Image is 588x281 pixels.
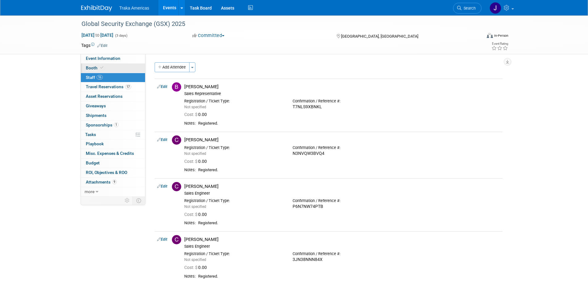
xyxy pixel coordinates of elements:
span: Sponsorships [86,122,119,127]
div: Registered. [198,167,500,173]
div: [PERSON_NAME] [184,84,500,90]
img: C.jpg [172,135,181,145]
span: 0.00 [184,212,209,217]
div: Registration / Ticket Type: [184,145,283,150]
div: In-Person [494,33,508,38]
span: Budget [86,160,100,165]
div: Notes: [184,121,196,126]
a: Staff16 [81,73,145,82]
span: more [85,189,94,194]
span: [DATE] [DATE] [81,32,114,38]
span: 0.00 [184,159,209,164]
span: 17 [125,85,131,89]
a: Shipments [81,111,145,120]
span: 0.00 [184,112,209,117]
a: Misc. Expenses & Credits [81,149,145,158]
a: Tasks [81,130,145,139]
div: 3JN38NNN84X [293,257,392,262]
span: (3 days) [115,34,127,38]
span: Staff [86,75,103,80]
span: Travel Reservations [86,84,131,89]
div: Registered. [198,121,500,126]
td: Toggle Event Tabs [132,196,145,205]
span: Tasks [85,132,96,137]
a: more [81,187,145,196]
img: C.jpg [172,235,181,244]
span: Traka Americas [119,6,149,10]
img: B.jpg [172,82,181,92]
div: Global Security Exchange (GSX) 2025 [79,19,472,30]
span: 1 [114,122,119,127]
span: Event Information [86,56,120,61]
span: Booth [86,65,105,70]
span: Playbook [86,141,104,146]
img: Jamie Saenz [490,2,501,14]
a: Asset Reservations [81,92,145,101]
div: Confirmation / Reference #: [293,251,392,256]
a: Edit [157,85,167,89]
span: Cost: $ [184,212,198,217]
a: Search [453,3,482,14]
img: C.jpg [172,182,181,191]
span: Search [461,6,476,10]
span: Not specified [184,151,206,156]
span: Not specified [184,205,206,209]
a: Edit [157,237,167,242]
div: Registration / Ticket Type: [184,198,283,203]
div: Registered. [198,274,500,279]
span: Not specified [184,105,206,109]
div: Sales Engineer [184,191,500,196]
td: Tags [81,42,107,48]
a: ROI, Objectives & ROO [81,168,145,177]
div: [PERSON_NAME] [184,237,500,242]
div: P6N7NW74PTB [293,204,392,209]
a: Sponsorships1 [81,121,145,130]
div: Event Rating [491,42,508,45]
div: Sales Representative [184,91,500,96]
span: Cost: $ [184,265,198,270]
div: [PERSON_NAME] [184,137,500,143]
td: Personalize Event Tab Strip [122,196,133,205]
span: Not specified [184,258,206,262]
div: [PERSON_NAME] [184,184,500,189]
a: Attachments9 [81,178,145,187]
button: Committed [190,32,227,39]
button: Add Attendee [155,62,190,72]
div: Confirmation / Reference #: [293,145,392,150]
span: Asset Reservations [86,94,123,99]
span: Shipments [86,113,106,118]
a: Edit [157,138,167,142]
div: Registration / Ticket Type: [184,99,283,104]
div: Registration / Ticket Type: [184,251,283,256]
div: Registered. [198,221,500,226]
i: Booth reservation complete [100,66,103,69]
div: Notes: [184,274,196,279]
a: Booth [81,64,145,73]
span: to [94,33,100,38]
div: T7NLS9XBNKL [293,104,392,110]
a: Playbook [81,139,145,149]
span: 16 [97,75,103,80]
span: 0.00 [184,265,209,270]
img: Format-Inperson.png [487,33,493,38]
span: Giveaways [86,103,106,108]
div: N3NVQW3BVQ4 [293,151,392,156]
div: Notes: [184,221,196,225]
span: 9 [112,180,117,184]
div: Event Format [445,32,509,41]
div: Confirmation / Reference #: [293,198,392,203]
a: Event Information [81,54,145,63]
a: Budget [81,159,145,168]
span: Cost: $ [184,159,198,164]
span: Attachments [86,180,117,184]
a: Giveaways [81,101,145,111]
img: ExhibitDay [81,5,112,11]
a: Travel Reservations17 [81,82,145,92]
a: Edit [157,184,167,188]
span: ROI, Objectives & ROO [86,170,127,175]
a: Edit [97,43,107,48]
span: [GEOGRAPHIC_DATA], [GEOGRAPHIC_DATA] [341,34,418,39]
div: Confirmation / Reference #: [293,99,392,104]
span: Cost: $ [184,112,198,117]
span: Misc. Expenses & Credits [86,151,134,156]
